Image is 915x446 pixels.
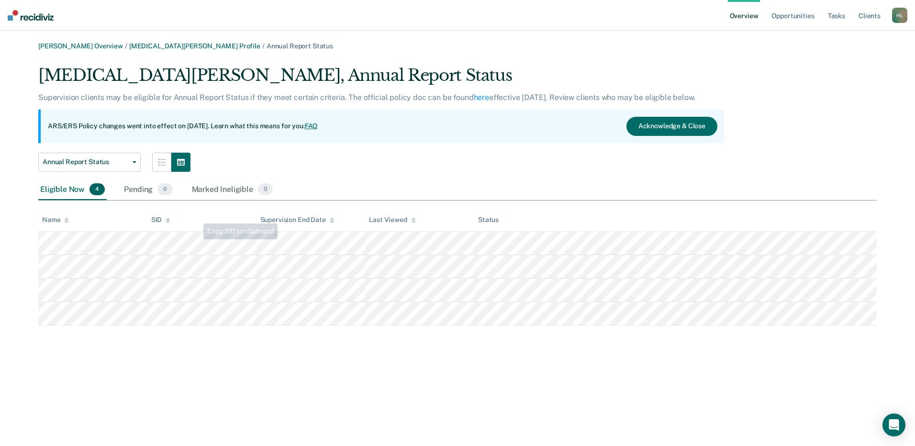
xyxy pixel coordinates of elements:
[369,216,415,224] div: Last Viewed
[478,216,499,224] div: Status
[38,153,141,172] button: Annual Report Status
[892,8,907,23] button: HL
[129,42,260,50] a: [MEDICAL_DATA][PERSON_NAME] Profile
[38,93,695,102] p: Supervision clients may be eligible for Annual Report Status if they meet certain criteria. The o...
[38,66,725,93] div: [MEDICAL_DATA][PERSON_NAME], Annual Report Status
[151,216,171,224] div: SID
[882,413,905,436] div: Open Intercom Messenger
[260,42,267,50] span: /
[42,216,69,224] div: Name
[123,42,129,50] span: /
[258,183,273,196] span: 0
[38,179,107,201] div: Eligible Now4
[157,183,172,196] span: 0
[892,8,907,23] div: H L
[38,42,123,50] a: [PERSON_NAME] Overview
[474,93,489,102] a: here
[8,10,54,21] img: Recidiviz
[190,179,275,201] div: Marked Ineligible0
[305,122,318,130] a: FAQ
[122,179,174,201] div: Pending0
[43,158,129,166] span: Annual Report Status
[89,183,105,196] span: 4
[626,117,717,136] button: Acknowledge & Close
[267,42,333,50] span: Annual Report Status
[48,122,318,131] p: ARS/ERS Policy changes went into effect on [DATE]. Learn what this means for you:
[260,216,335,224] div: Supervision End Date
